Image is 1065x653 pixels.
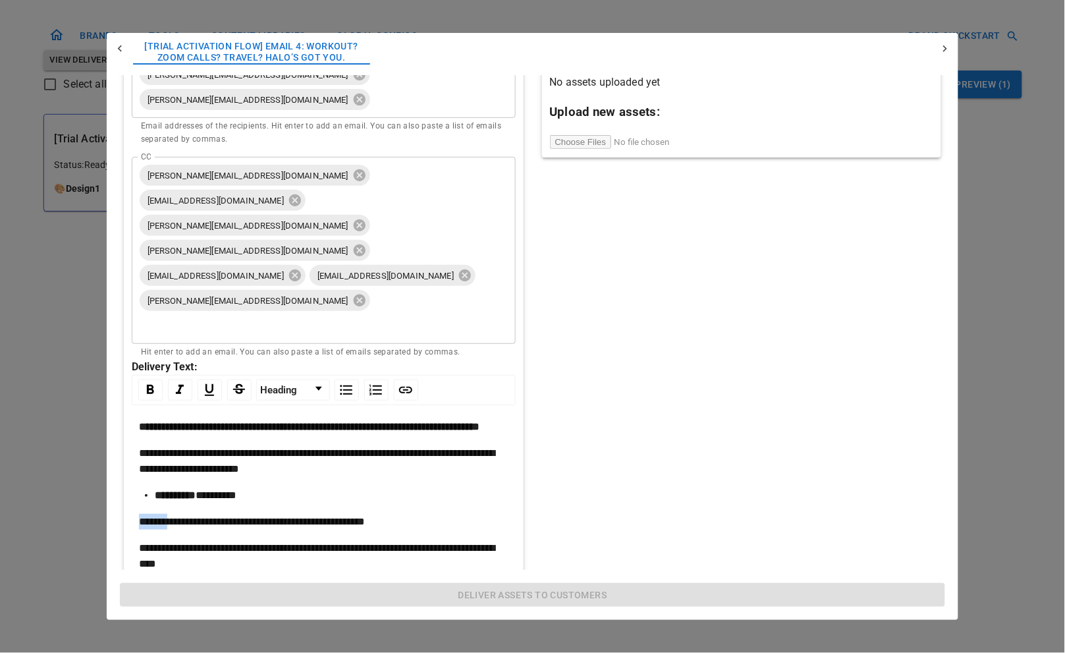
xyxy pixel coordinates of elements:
[140,67,356,82] span: [PERSON_NAME][EMAIL_ADDRESS][DOMAIN_NAME]
[141,346,506,359] p: Hit enter to add an email. You can also paste a list of emails separated by commas.
[138,380,163,401] div: Bold
[140,89,370,110] div: [PERSON_NAME][EMAIL_ADDRESS][DOMAIN_NAME]
[310,265,476,286] div: [EMAIL_ADDRESS][DOMAIN_NAME]
[140,293,356,308] span: [PERSON_NAME][EMAIL_ADDRESS][DOMAIN_NAME]
[310,268,462,283] span: [EMAIL_ADDRESS][DOMAIN_NAME]
[198,380,222,401] div: Underline
[550,74,934,90] p: No assets uploaded yet
[140,243,356,258] span: [PERSON_NAME][EMAIL_ADDRESS][DOMAIN_NAME]
[140,168,356,183] span: [PERSON_NAME][EMAIL_ADDRESS][DOMAIN_NAME]
[550,103,934,121] h3: Upload new assets:
[140,165,370,186] div: [PERSON_NAME][EMAIL_ADDRESS][DOMAIN_NAME]
[140,64,370,85] div: [PERSON_NAME][EMAIL_ADDRESS][DOMAIN_NAME]
[254,380,332,401] div: rdw-block-control
[391,380,421,401] div: rdw-link-control
[136,380,254,401] div: rdw-inline-control
[140,190,306,211] div: [EMAIL_ADDRESS][DOMAIN_NAME]
[140,218,356,233] span: [PERSON_NAME][EMAIL_ADDRESS][DOMAIN_NAME]
[133,33,370,72] button: [Trial Activation Flow] Email 4: Workout? Zoom Calls? Travel? Halo’s Got You.
[227,380,252,401] div: Strikethrough
[132,360,198,373] strong: Delivery Text:
[394,380,418,401] div: Link
[141,120,506,146] p: Email addresses of the recipients. Hit enter to add an email. You can also paste a list of emails...
[364,380,389,401] div: Ordered
[140,92,356,107] span: [PERSON_NAME][EMAIL_ADDRESS][DOMAIN_NAME]
[140,215,370,236] div: [PERSON_NAME][EMAIL_ADDRESS][DOMAIN_NAME]
[140,290,370,311] div: [PERSON_NAME][EMAIL_ADDRESS][DOMAIN_NAME]
[141,151,151,162] label: CC
[140,240,370,261] div: [PERSON_NAME][EMAIL_ADDRESS][DOMAIN_NAME]
[257,380,329,400] a: Block Type
[132,375,516,405] div: rdw-toolbar
[140,193,292,208] span: [EMAIL_ADDRESS][DOMAIN_NAME]
[332,380,391,401] div: rdw-list-control
[335,380,359,401] div: Unordered
[168,380,192,401] div: Italic
[140,265,306,286] div: [EMAIL_ADDRESS][DOMAIN_NAME]
[256,380,330,401] div: rdw-dropdown
[140,268,292,283] span: [EMAIL_ADDRESS][DOMAIN_NAME]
